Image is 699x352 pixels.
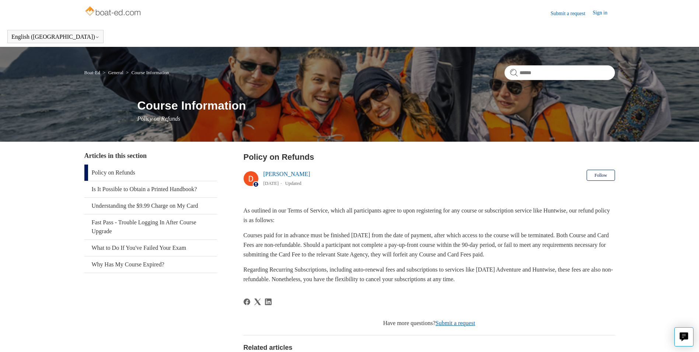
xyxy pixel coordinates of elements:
a: Policy on Refunds [84,165,217,181]
li: Boat-Ed [84,70,102,75]
a: Course Information [132,70,169,75]
p: Courses paid for in advance must be finished [DATE] from the date of payment, after which access ... [244,231,615,259]
a: Submit a request [551,10,593,17]
a: Submit a request [436,320,475,326]
time: 04/17/2024, 14:26 [263,180,279,186]
button: Live chat [674,327,693,346]
a: General [108,70,123,75]
a: Understanding the $9.99 Charge on My Card [84,198,217,214]
svg: Share this page on LinkedIn [265,298,272,305]
a: Sign in [593,9,615,18]
a: Why Has My Course Expired? [84,256,217,273]
h2: Policy on Refunds [244,151,615,163]
a: Boat-Ed [84,70,100,75]
a: X Corp [254,298,261,305]
p: Regarding Recurring Subscriptions, including auto-renewal fees and subscriptions to services like... [244,265,615,284]
a: Facebook [244,298,250,305]
a: Is It Possible to Obtain a Printed Handbook? [84,181,217,197]
li: Course Information [125,70,169,75]
a: [PERSON_NAME] [263,171,310,177]
button: Follow Article [587,170,615,181]
button: English ([GEOGRAPHIC_DATA]) [11,34,99,40]
li: Updated [285,180,301,186]
span: Policy on Refunds [137,115,180,122]
img: Boat-Ed Help Center home page [84,4,143,19]
input: Search [504,65,615,80]
a: Fast Pass - Trouble Logging In After Course Upgrade [84,214,217,239]
svg: Share this page on Facebook [244,298,250,305]
h1: Course Information [137,97,615,114]
a: LinkedIn [265,298,272,305]
p: As outlined in our Terms of Service, which all participants agree to upon registering for any cou... [244,206,615,225]
div: Have more questions? [244,319,615,328]
li: General [101,70,125,75]
svg: Share this page on X Corp [254,298,261,305]
a: What to Do If You've Failed Your Exam [84,240,217,256]
span: Articles in this section [84,152,147,159]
